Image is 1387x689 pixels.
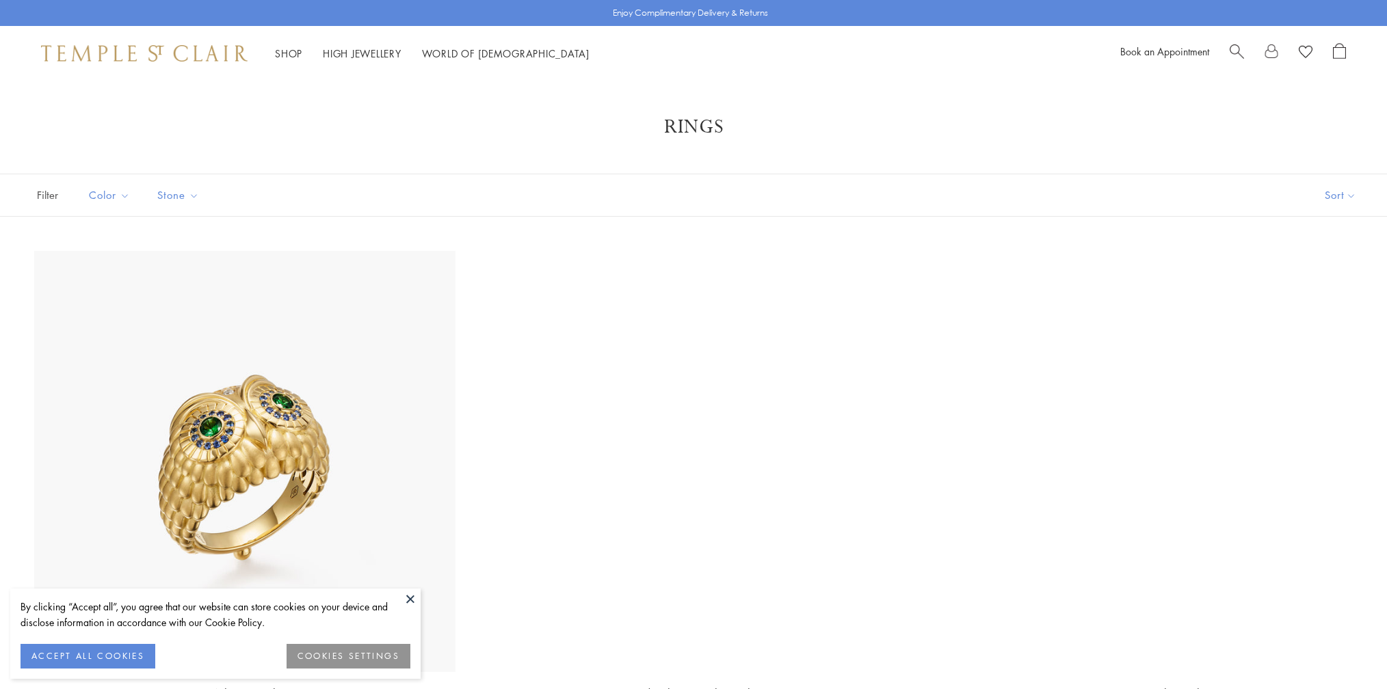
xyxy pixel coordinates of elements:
a: View Wishlist [1299,43,1312,64]
span: Stone [150,187,209,204]
a: ShopShop [275,46,302,60]
a: High JewelleryHigh Jewellery [323,46,401,60]
nav: Main navigation [275,45,590,62]
a: 18K Indicolite Temple Owl Ring [483,251,904,672]
a: Book an Appointment [1120,44,1209,58]
img: R36865-OWLTGBS [34,251,455,672]
div: By clicking “Accept all”, you agree that our website can store cookies on your device and disclos... [21,599,410,630]
img: Temple St. Clair [41,45,248,62]
button: ACCEPT ALL COOKIES [21,644,155,668]
button: Show sort by [1294,174,1387,216]
a: Search [1230,43,1244,64]
a: Open Shopping Bag [1333,43,1346,64]
button: COOKIES SETTINGS [287,644,410,668]
h1: Rings [55,115,1332,139]
p: Enjoy Complimentary Delivery & Returns [613,6,768,20]
span: Color [82,187,140,204]
button: Stone [147,180,209,211]
a: World of [DEMOGRAPHIC_DATA]World of [DEMOGRAPHIC_DATA] [422,46,590,60]
button: Color [79,180,140,211]
a: 18K Tanzanite Temple Owl Ring [932,251,1353,672]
